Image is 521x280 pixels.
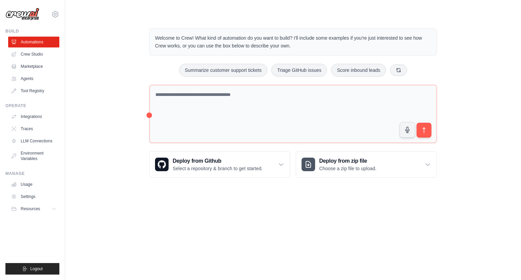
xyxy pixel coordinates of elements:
[319,165,377,172] p: Choose a zip file to upload.
[21,206,40,212] span: Resources
[5,103,59,108] div: Operate
[30,266,43,272] span: Logout
[8,73,59,84] a: Agents
[5,263,59,275] button: Logout
[8,37,59,47] a: Automations
[331,64,386,77] button: Score inbound leads
[8,111,59,122] a: Integrations
[8,136,59,146] a: LLM Connections
[5,8,39,21] img: Logo
[173,165,263,172] p: Select a repository & branch to get started.
[5,28,59,34] div: Build
[155,34,431,50] p: Welcome to Crew! What kind of automation do you want to build? I'll include some examples if you'...
[319,157,377,165] h3: Deploy from zip file
[8,148,59,164] a: Environment Variables
[5,171,59,176] div: Manage
[8,179,59,190] a: Usage
[271,64,327,77] button: Triage GitHub issues
[179,64,267,77] button: Summarize customer support tickets
[8,49,59,60] a: Crew Studio
[8,123,59,134] a: Traces
[8,61,59,72] a: Marketplace
[8,203,59,214] button: Resources
[173,157,263,165] h3: Deploy from Github
[8,191,59,202] a: Settings
[8,85,59,96] a: Tool Registry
